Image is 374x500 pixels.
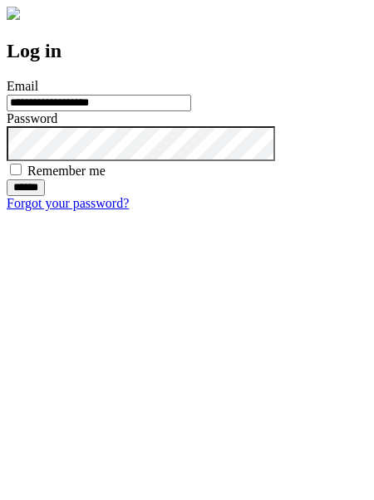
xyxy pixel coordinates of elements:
label: Email [7,79,38,93]
a: Forgot your password? [7,196,129,210]
img: logo-4e3dc11c47720685a147b03b5a06dd966a58ff35d612b21f08c02c0306f2b779.png [7,7,20,20]
h2: Log in [7,40,367,62]
label: Password [7,111,57,125]
label: Remember me [27,164,106,178]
